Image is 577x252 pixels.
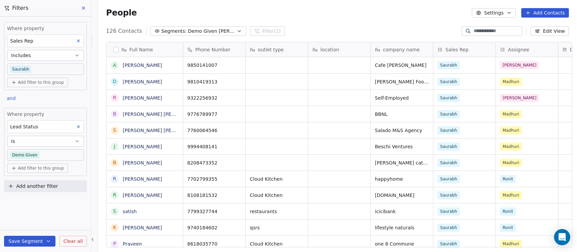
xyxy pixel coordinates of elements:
span: Phone Number [195,46,231,53]
div: company name [371,42,433,57]
div: P [113,240,116,247]
span: Sales Rep [446,46,468,53]
span: icicibank [375,208,429,215]
span: location [320,46,339,53]
span: Demo Given [PERSON_NAME] [188,28,235,35]
div: A [113,62,116,69]
span: Madhuri [500,240,522,248]
div: K [113,224,116,231]
a: Praveen [123,241,142,247]
span: Saurabh [437,94,460,102]
div: J [114,143,115,150]
div: Assignee [496,42,558,57]
span: Saurabh [437,143,460,151]
span: 9322256932 [187,95,241,101]
span: [PERSON_NAME] caterers [375,159,429,166]
span: 9850141007 [187,62,241,69]
span: [PERSON_NAME] [500,94,539,102]
div: grid [106,57,183,248]
a: [PERSON_NAME] [PERSON_NAME] [123,111,203,117]
span: 8208473352 [187,159,241,166]
a: [PERSON_NAME] [123,95,162,101]
div: S [113,127,116,134]
a: [PERSON_NAME] [123,79,162,84]
span: [DOMAIN_NAME] [375,192,429,199]
div: r [113,175,116,182]
a: [PERSON_NAME] [123,225,162,230]
span: 9994408141 [187,143,241,150]
span: [PERSON_NAME] [500,61,539,69]
span: Help & Support [63,237,94,243]
span: 7799327744 [187,208,241,215]
span: Beschi Ventures [375,143,429,150]
span: Madhuri [500,191,522,199]
span: Ronit [500,224,516,232]
span: 9776789977 [187,111,241,118]
button: Settings [472,8,515,18]
a: [PERSON_NAME] [123,144,162,149]
span: lifestyle naturals [375,224,429,231]
span: Segments: [161,28,187,35]
div: location [308,42,370,57]
button: Edit View [531,26,569,36]
span: restaurants [250,208,304,215]
div: B [113,159,116,166]
span: Cafe [PERSON_NAME] [375,62,429,69]
span: 8108181532 [187,192,241,199]
span: Madhuri [500,110,522,118]
span: Salado M&S Agency [375,127,429,134]
a: [PERSON_NAME] [123,193,162,198]
a: [PERSON_NAME] [123,160,162,166]
span: Full Name [129,46,153,53]
span: Assignee [508,46,529,53]
button: Filter(2) [250,26,285,36]
span: Saurabh [437,191,460,199]
span: Saurabh [437,207,460,216]
span: BBNL [375,111,429,118]
div: outlet type [246,42,308,57]
span: outlet type [258,46,284,53]
a: [PERSON_NAME] [123,62,162,68]
span: People [106,8,137,18]
button: Add Contacts [521,8,569,18]
span: Saurabh [437,61,460,69]
div: R [113,192,116,199]
span: Saurabh [437,78,460,86]
a: [PERSON_NAME] [123,176,162,182]
span: one 8 Commune [375,241,429,247]
span: Ronit [500,175,516,183]
span: 9810419313 [187,78,241,85]
span: Saurabh [437,126,460,134]
a: Help & Support [56,237,94,243]
span: Self-Employed [375,95,429,101]
span: Saurabh [437,224,460,232]
span: Madhuri [500,78,522,86]
span: Saurabh [437,240,460,248]
span: [PERSON_NAME] Foods and Hospitality Pvt Ltd [375,78,429,85]
span: qsrs [250,224,304,231]
span: Saurabh [437,159,460,167]
span: Madhuri [500,126,522,134]
a: [PERSON_NAME] [PERSON_NAME] [123,128,203,133]
div: Phone Number [183,42,245,57]
span: Madhuri [500,143,522,151]
span: happyhome [375,176,429,182]
div: Sales Rep [433,42,496,57]
div: R [113,94,116,101]
div: D [113,78,116,85]
span: 9740184602 [187,224,241,231]
span: Cloud Kitchen [250,176,304,182]
span: Ronit [500,207,516,216]
div: Open Intercom Messenger [554,229,570,245]
span: Saurabh [437,175,460,183]
span: Saurabh [437,110,460,118]
span: 126 Contacts [106,27,142,35]
span: company name [383,46,420,53]
span: 8618035770 [187,241,241,247]
div: B [113,110,116,118]
div: Full Name [106,42,183,57]
span: Madhuri [500,159,522,167]
span: 7760064546 [187,127,241,134]
span: Cloud Kitchen [250,241,304,247]
span: Cloud Kitchen [250,192,304,199]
